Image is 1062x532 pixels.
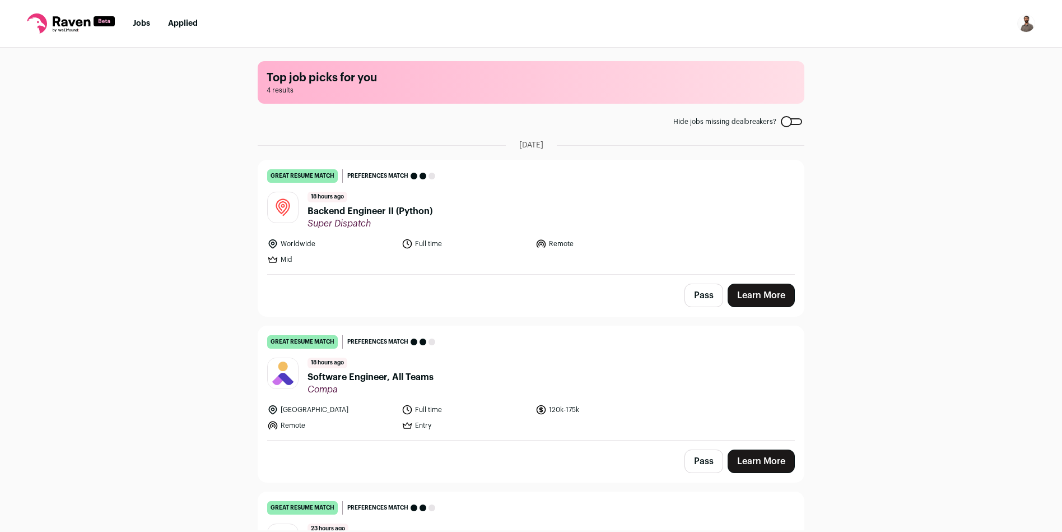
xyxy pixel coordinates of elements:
[267,420,395,431] li: Remote
[308,205,432,218] span: Backend Engineer II (Python)
[258,326,804,440] a: great resume match Preferences match 18 hours ago Software Engineer, All Teams Compa [GEOGRAPHIC_...
[308,358,347,368] span: 18 hours ago
[267,86,795,95] span: 4 results
[347,502,408,514] span: Preferences match
[267,501,338,515] div: great resume match
[267,169,338,183] div: great resume match
[402,404,529,415] li: Full time
[1017,15,1035,33] button: Open dropdown
[267,70,795,86] h1: Top job picks for you
[347,170,408,182] span: Preferences match
[258,160,804,274] a: great resume match Preferences match 18 hours ago Backend Engineer II (Python) Super Dispatch Wor...
[535,404,663,415] li: 120k-175k
[268,192,298,223] img: e0f105cd4e9cb520c77628710808ac5f882decb0284b35ec94252cc6f1c6a755.png
[402,238,529,249] li: Full time
[728,450,795,473] a: Learn More
[1017,15,1035,33] img: 10099330-medium_jpg
[133,20,150,27] a: Jobs
[308,371,434,384] span: Software Engineer, All Teams
[308,192,347,202] span: 18 hours ago
[402,420,529,431] li: Entry
[268,358,298,388] img: 22e165934736467aab7ede73471296129adb1a5d0bf81bc00fcbbb415e1d1b3f.jpg
[267,238,395,249] li: Worldwide
[519,140,543,151] span: [DATE]
[535,238,663,249] li: Remote
[168,20,198,27] a: Applied
[728,284,795,307] a: Learn More
[267,335,338,349] div: great resume match
[347,336,408,348] span: Preferences match
[267,254,395,265] li: Mid
[308,218,432,229] span: Super Dispatch
[308,384,434,395] span: Compa
[673,117,776,126] span: Hide jobs missing dealbreakers?
[684,284,723,307] button: Pass
[684,450,723,473] button: Pass
[267,404,395,415] li: [GEOGRAPHIC_DATA]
